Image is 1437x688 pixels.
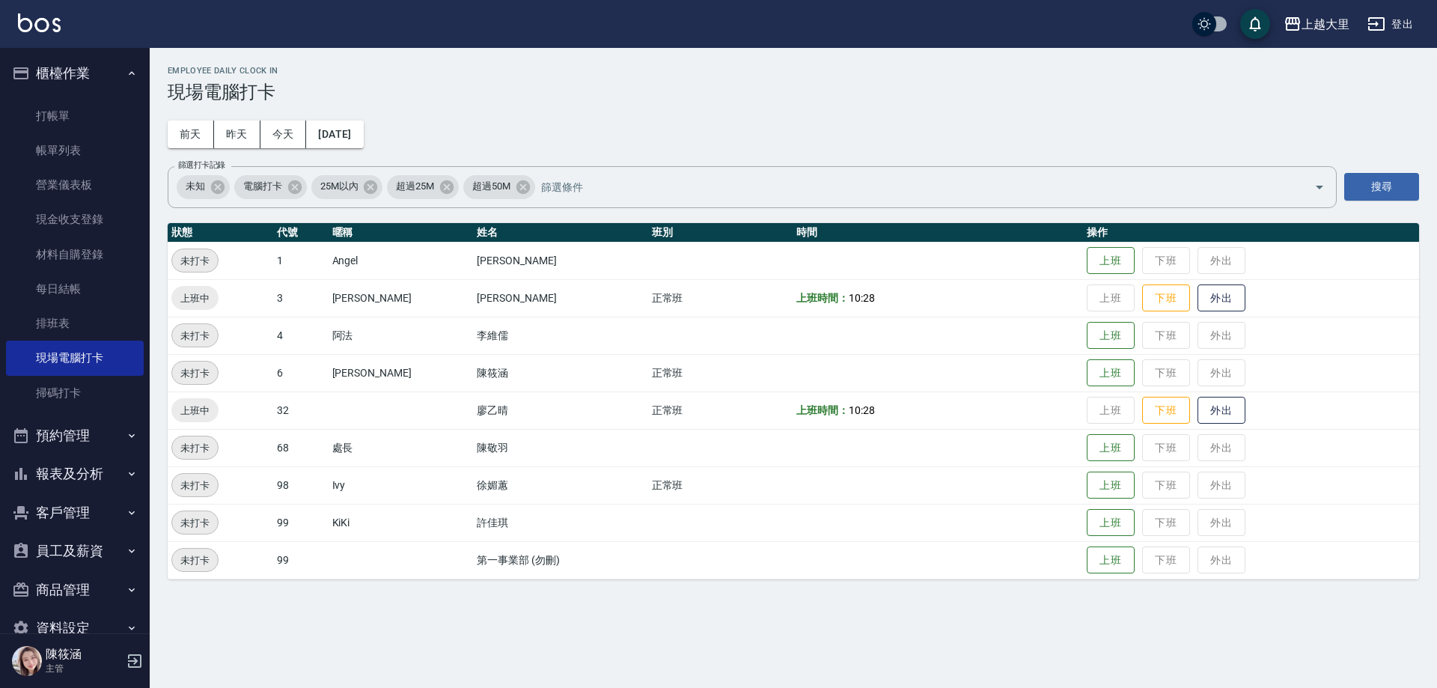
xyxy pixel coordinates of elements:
[177,175,230,199] div: 未知
[1302,15,1349,34] div: 上越大里
[172,253,218,269] span: 未打卡
[6,376,144,410] a: 掃碼打卡
[473,317,647,354] td: 李維儒
[6,454,144,493] button: 報表及分析
[172,478,218,493] span: 未打卡
[12,646,42,676] img: Person
[273,223,328,243] th: 代號
[273,242,328,279] td: 1
[473,392,647,429] td: 廖乙晴
[6,306,144,341] a: 排班表
[6,54,144,93] button: 櫃檯作業
[273,504,328,541] td: 99
[273,392,328,429] td: 32
[1344,173,1419,201] button: 搜尋
[273,429,328,466] td: 68
[273,354,328,392] td: 6
[172,328,218,344] span: 未打卡
[273,279,328,317] td: 3
[473,354,647,392] td: 陳筱涵
[849,292,875,304] span: 10:28
[168,82,1419,103] h3: 現場電腦打卡
[168,66,1419,76] h2: Employee Daily Clock In
[1087,434,1135,462] button: 上班
[473,541,647,579] td: 第一事業部 (勿刪)
[329,223,474,243] th: 暱稱
[234,175,307,199] div: 電腦打卡
[473,504,647,541] td: 許佳琪
[473,223,647,243] th: 姓名
[1142,397,1190,424] button: 下班
[648,392,793,429] td: 正常班
[178,159,225,171] label: 篩選打卡記錄
[1087,547,1135,574] button: 上班
[1240,9,1270,39] button: save
[168,223,273,243] th: 狀態
[1087,359,1135,387] button: 上班
[1197,284,1245,312] button: 外出
[234,179,291,194] span: 電腦打卡
[18,13,61,32] img: Logo
[329,279,474,317] td: [PERSON_NAME]
[172,552,218,568] span: 未打卡
[171,290,219,306] span: 上班中
[6,416,144,455] button: 預約管理
[329,504,474,541] td: KiKi
[1308,175,1331,199] button: Open
[1087,322,1135,350] button: 上班
[473,429,647,466] td: 陳敬羽
[648,354,793,392] td: 正常班
[172,440,218,456] span: 未打卡
[648,223,793,243] th: 班別
[473,466,647,504] td: 徐媚蕙
[329,429,474,466] td: 處長
[311,175,383,199] div: 25M以內
[793,223,1082,243] th: 時間
[172,515,218,531] span: 未打卡
[463,175,535,199] div: 超過50M
[6,341,144,375] a: 現場電腦打卡
[849,404,875,416] span: 10:28
[6,133,144,168] a: 帳單列表
[6,609,144,648] button: 資料設定
[1087,472,1135,499] button: 上班
[273,317,328,354] td: 4
[473,279,647,317] td: [PERSON_NAME]
[6,99,144,133] a: 打帳單
[6,202,144,237] a: 現金收支登錄
[1361,10,1419,38] button: 登出
[329,466,474,504] td: Ivy
[260,121,307,148] button: 今天
[46,647,122,662] h5: 陳筱涵
[311,179,367,194] span: 25M以內
[214,121,260,148] button: 昨天
[168,121,214,148] button: 前天
[1087,247,1135,275] button: 上班
[648,466,793,504] td: 正常班
[463,179,519,194] span: 超過50M
[6,570,144,609] button: 商品管理
[1083,223,1419,243] th: 操作
[1278,9,1355,40] button: 上越大里
[648,279,793,317] td: 正常班
[387,179,443,194] span: 超過25M
[6,532,144,570] button: 員工及薪資
[796,404,849,416] b: 上班時間：
[1197,397,1245,424] button: 外出
[6,272,144,306] a: 每日結帳
[171,403,219,418] span: 上班中
[1087,509,1135,537] button: 上班
[537,174,1288,200] input: 篩選條件
[796,292,849,304] b: 上班時間：
[46,662,122,675] p: 主管
[6,168,144,202] a: 營業儀表板
[177,179,214,194] span: 未知
[6,237,144,272] a: 材料自購登錄
[473,242,647,279] td: [PERSON_NAME]
[172,365,218,381] span: 未打卡
[6,493,144,532] button: 客戶管理
[329,354,474,392] td: [PERSON_NAME]
[329,317,474,354] td: 阿法
[273,541,328,579] td: 99
[329,242,474,279] td: Angel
